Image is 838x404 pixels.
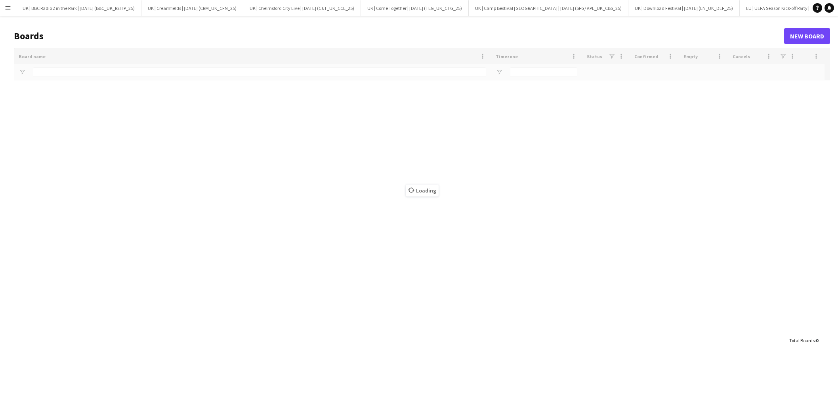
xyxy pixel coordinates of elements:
[469,0,628,16] button: UK | Camp Bestival [GEOGRAPHIC_DATA] | [DATE] (SFG/ APL_UK_CBS_25)
[789,337,815,343] span: Total Boards
[361,0,469,16] button: UK | Come Together | [DATE] (TEG_UK_CTG_25)
[784,28,830,44] a: New Board
[141,0,243,16] button: UK | Creamfields | [DATE] (CRM_UK_CFN_25)
[243,0,361,16] button: UK | Chelmsford City Live | [DATE] (C&T_UK_CCL_25)
[14,30,784,42] h1: Boards
[16,0,141,16] button: UK | BBC Radio 2 in the Park | [DATE] (BBC_UK_R2ITP_25)
[816,337,818,343] span: 0
[406,185,439,196] span: Loading
[789,333,818,348] div: :
[628,0,740,16] button: UK | Download Festival | [DATE] (LN_UK_DLF_25)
